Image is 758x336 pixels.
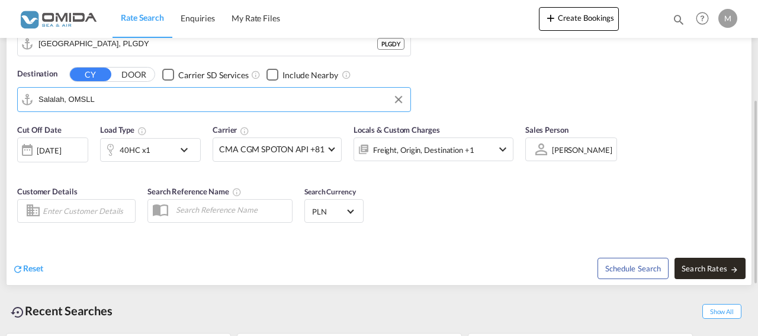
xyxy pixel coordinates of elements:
span: Show All [702,304,741,319]
input: Search Reference Name [170,201,292,219]
span: Customer Details [17,187,77,196]
span: Cut Off Date [17,125,62,135]
div: icon-magnify [672,13,685,31]
span: CMA CGM SPOTON API +81 [219,143,325,155]
md-select: Select Currency: zł PLNPoland Zloty [311,203,357,220]
md-input-container: Gdynia, PLGDY [18,32,410,56]
md-select: Sales Person: MARCIN STOPA [551,141,614,158]
button: Clear Input [390,91,407,108]
md-icon: icon-magnify [672,13,685,26]
div: 40HC x1icon-chevron-down [100,138,201,162]
div: Help [692,8,718,30]
button: icon-plus 400-fgCreate Bookings [539,7,619,31]
div: Freight Origin Destination Factory Stuffing [373,142,474,158]
md-icon: Unchecked: Ignores neighbouring ports when fetching rates.Checked : Includes neighbouring ports w... [342,70,351,79]
div: M [718,9,737,28]
md-icon: The selected Trucker/Carrierwill be displayed in the rate results If the rates are from another f... [240,126,249,136]
span: Carrier [213,125,249,135]
button: Note: By default Schedule search will only considerorigin ports, destination ports and cut off da... [598,258,669,279]
md-datepicker: Select [17,161,26,177]
button: Search Ratesicon-arrow-right [675,258,746,279]
input: Search by Port [38,91,404,108]
md-icon: icon-arrow-right [730,265,738,274]
input: Enter Customer Details [43,202,131,220]
span: Sales Person [525,125,568,135]
span: Locals & Custom Charges [354,125,440,135]
md-icon: icon-refresh [12,264,23,274]
md-icon: icon-plus 400-fg [544,11,558,25]
span: Search Currency [304,187,356,196]
span: Search Reference Name [147,187,242,196]
div: Include Nearby [282,69,338,81]
div: 40HC x1 [120,142,150,158]
span: Search Rates [682,264,738,273]
span: Enquiries [181,13,215,23]
div: Carrier SD Services [178,69,249,81]
span: Help [692,8,712,28]
button: CY [70,68,111,81]
md-icon: Unchecked: Search for CY (Container Yard) services for all selected carriers.Checked : Search for... [251,70,261,79]
md-icon: icon-chevron-down [496,142,510,156]
div: [DATE] [37,145,61,156]
img: 459c566038e111ed959c4fc4f0a4b274.png [18,5,98,32]
md-checkbox: Checkbox No Ink [266,68,338,81]
md-icon: icon-information-outline [137,126,147,136]
span: Rate Search [121,12,164,23]
button: DOOR [113,68,155,81]
span: Destination [17,68,57,80]
span: Load Type [100,125,147,135]
div: Freight Origin Destination Factory Stuffingicon-chevron-down [354,137,513,161]
md-icon: icon-backup-restore [11,305,25,319]
span: My Rate Files [232,13,280,23]
span: Reset [23,263,43,273]
div: icon-refreshReset [12,263,43,276]
md-icon: icon-chevron-down [177,143,197,157]
div: [PERSON_NAME] [552,145,612,155]
md-icon: Your search will be saved by the below given name [232,187,242,197]
div: [DATE] [17,137,88,162]
div: Recent Searches [6,297,117,324]
md-checkbox: Checkbox No Ink [162,68,249,81]
md-input-container: Salalah, OMSLL [18,88,410,111]
input: Search by Port [38,35,377,53]
div: PLGDY [377,38,404,50]
span: PLN [312,206,345,217]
